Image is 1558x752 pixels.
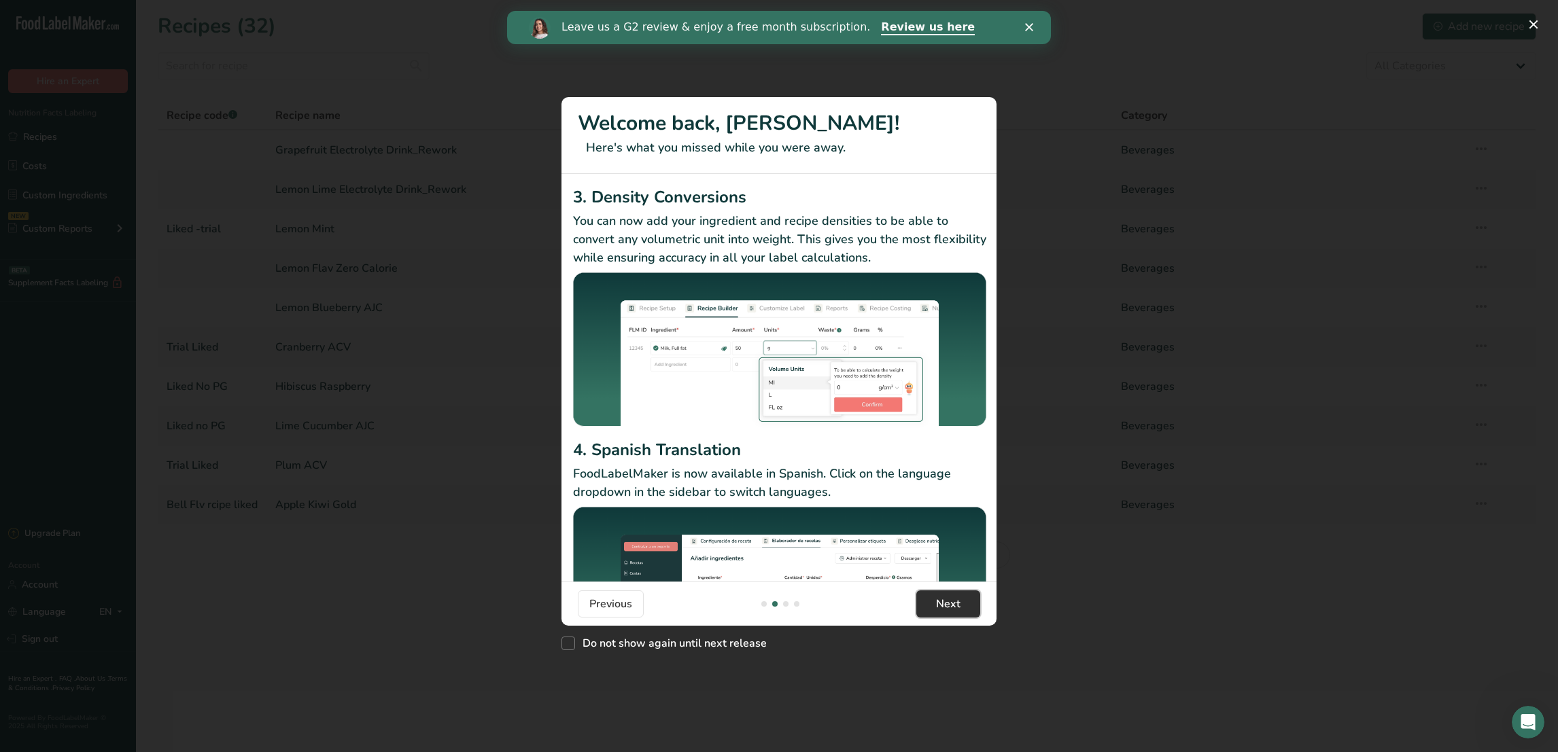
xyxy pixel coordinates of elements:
[589,596,632,612] span: Previous
[573,185,986,209] h2: 3. Density Conversions
[578,590,644,617] button: Previous
[936,596,960,612] span: Next
[573,272,986,433] img: Density Conversions
[573,465,986,501] p: FoodLabelMaker is now available in Spanish. Click on the language dropdown in the sidebar to swit...
[573,437,986,462] h2: 4. Spanish Translation
[575,637,767,650] span: Do not show again until next release
[573,507,986,661] img: Spanish Translation
[573,212,986,267] p: You can now add your ingredient and recipe densities to be able to convert any volumetric unit in...
[578,139,980,157] p: Here's what you missed while you were away.
[518,12,532,20] div: Close
[507,11,1051,44] iframe: Intercom live chat banner
[916,590,980,617] button: Next
[578,108,980,139] h1: Welcome back, [PERSON_NAME]!
[1512,706,1544,738] iframe: Intercom live chat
